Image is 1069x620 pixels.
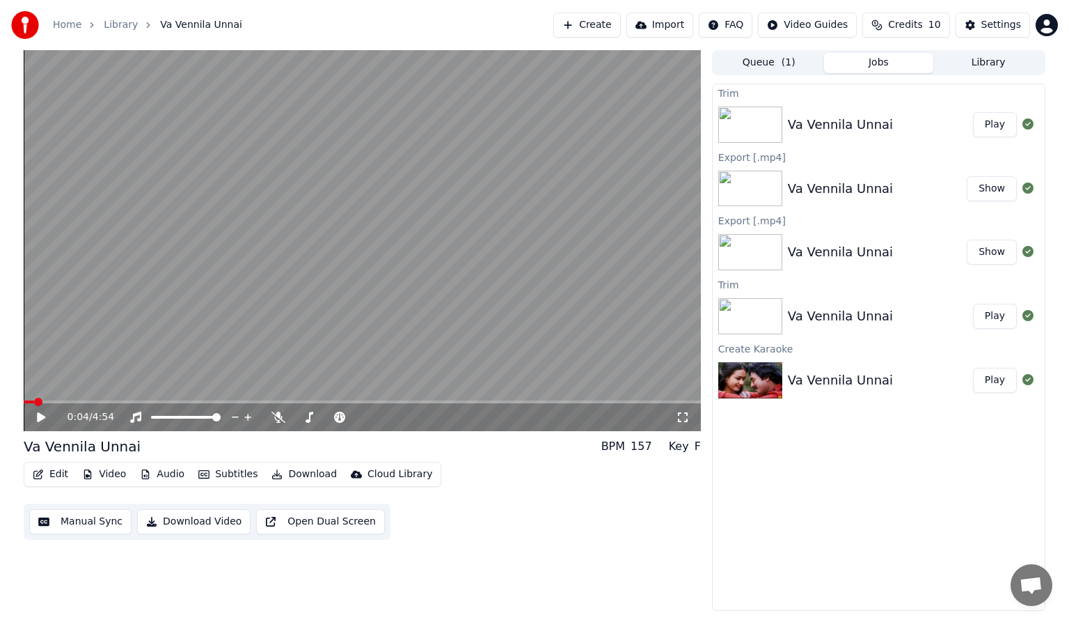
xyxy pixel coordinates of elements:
[788,242,893,262] div: Va Vennila Unnai
[713,212,1045,228] div: Export [.mp4]
[104,18,138,32] a: Library
[553,13,621,38] button: Create
[788,179,893,199] div: Va Vennila Unnai
[788,307,893,326] div: Va Vennila Unnai
[862,13,949,38] button: Credits10
[788,371,893,390] div: Va Vennila Unnai
[714,53,824,73] button: Queue
[933,53,1043,73] button: Library
[160,18,242,32] span: Va Vennila Unnai
[68,410,101,424] div: /
[713,84,1045,101] div: Trim
[888,18,922,32] span: Credits
[24,437,141,456] div: Va Vennila Unnai
[53,18,242,32] nav: breadcrumb
[713,148,1045,165] div: Export [.mp4]
[713,276,1045,293] div: Trim
[699,13,752,38] button: FAQ
[134,465,190,484] button: Audio
[77,465,132,484] button: Video
[981,18,1021,32] div: Settings
[193,465,263,484] button: Subtitles
[266,465,342,484] button: Download
[626,13,693,38] button: Import
[53,18,81,32] a: Home
[27,465,74,484] button: Edit
[713,340,1045,357] div: Create Karaoke
[967,176,1017,201] button: Show
[973,368,1017,393] button: Play
[601,438,625,455] div: BPM
[29,509,132,534] button: Manual Sync
[68,410,89,424] span: 0:04
[973,304,1017,329] button: Play
[1011,564,1052,606] div: Open chat
[669,438,689,455] div: Key
[367,467,432,481] div: Cloud Library
[11,11,39,39] img: youka
[256,509,385,534] button: Open Dual Screen
[824,53,934,73] button: Jobs
[631,438,652,455] div: 157
[967,240,1017,265] button: Show
[93,410,114,424] span: 4:54
[137,509,251,534] button: Download Video
[973,112,1017,137] button: Play
[928,18,941,32] span: 10
[782,56,795,70] span: ( 1 )
[788,115,893,134] div: Va Vennila Unnai
[758,13,857,38] button: Video Guides
[956,13,1030,38] button: Settings
[695,438,701,455] div: F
